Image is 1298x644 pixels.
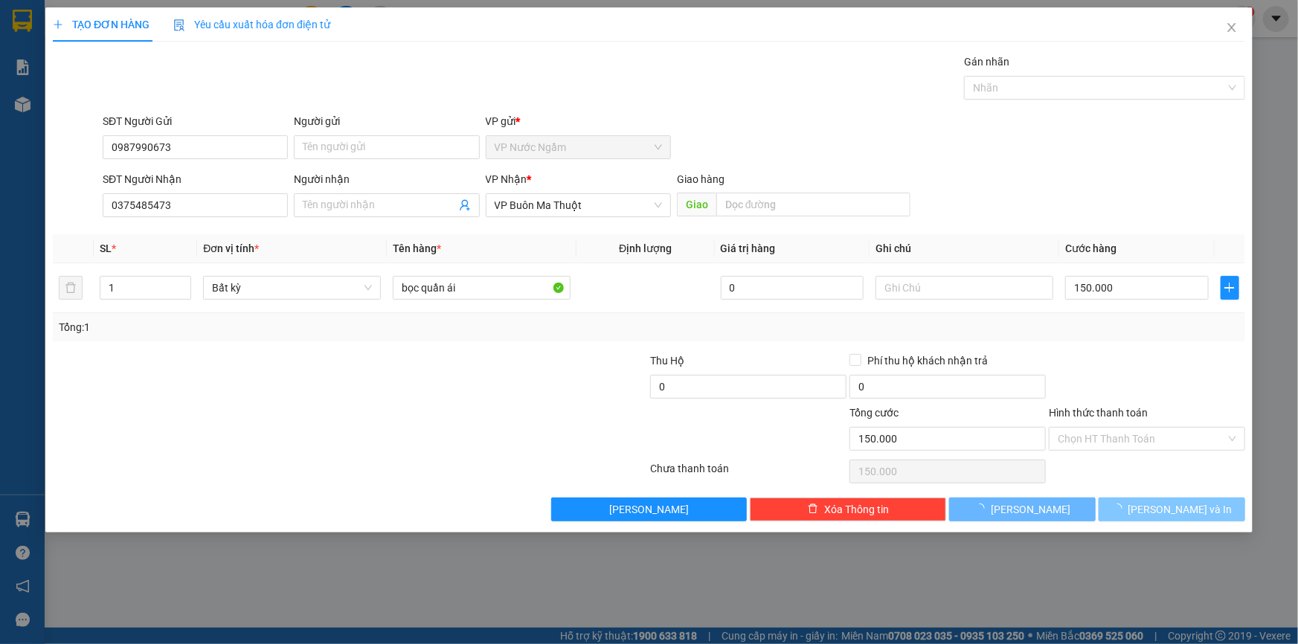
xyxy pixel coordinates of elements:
[203,242,259,254] span: Đơn vị tính
[875,276,1053,300] input: Ghi Chú
[808,503,818,515] span: delete
[459,199,471,211] span: user-add
[8,22,52,97] img: logo.jpg
[393,276,571,300] input: VD: Bàn, Ghế
[721,242,776,254] span: Giá trị hàng
[964,56,1009,68] label: Gán nhãn
[495,136,662,158] span: VP Nước Ngầm
[1226,22,1238,33] span: close
[1099,498,1245,521] button: [PERSON_NAME] và In
[78,106,359,247] h2: VP Nhận: Văn Phòng Đăk Nông
[103,171,288,187] div: SĐT Người Nhận
[677,173,724,185] span: Giao hàng
[1211,7,1253,49] button: Close
[949,498,1096,521] button: [PERSON_NAME]
[650,355,684,367] span: Thu Hộ
[649,460,849,486] div: Chưa thanh toán
[991,501,1070,518] span: [PERSON_NAME]
[824,501,889,518] span: Xóa Thông tin
[53,19,150,30] span: TẠO ĐƠN HÀNG
[716,193,910,216] input: Dọc đường
[677,193,716,216] span: Giao
[495,194,662,216] span: VP Buôn Ma Thuột
[1221,276,1239,300] button: plus
[212,277,372,299] span: Bất kỳ
[486,173,527,185] span: VP Nhận
[974,503,991,514] span: loading
[173,19,185,31] img: icon
[393,242,441,254] span: Tên hàng
[173,19,330,30] span: Yêu cầu xuất hóa đơn điện tử
[609,501,689,518] span: [PERSON_NAME]
[8,106,120,131] h2: XPLN7F7P
[721,276,864,300] input: 0
[294,113,479,129] div: Người gửi
[100,242,112,254] span: SL
[1065,242,1117,254] span: Cước hàng
[551,498,748,521] button: [PERSON_NAME]
[750,498,946,521] button: deleteXóa Thông tin
[619,242,672,254] span: Định lượng
[59,276,83,300] button: delete
[1221,282,1238,294] span: plus
[294,171,479,187] div: Người nhận
[103,113,288,129] div: SĐT Người Gửi
[60,12,134,102] b: Nhà xe Thiên Trung
[199,12,359,36] b: [DOMAIN_NAME]
[53,19,63,30] span: plus
[861,352,994,369] span: Phí thu hộ khách nhận trả
[1049,407,1148,419] label: Hình thức thanh toán
[59,319,501,335] div: Tổng: 1
[870,234,1059,263] th: Ghi chú
[1112,503,1128,514] span: loading
[486,113,671,129] div: VP gửi
[1128,501,1233,518] span: [PERSON_NAME] và In
[849,407,899,419] span: Tổng cước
